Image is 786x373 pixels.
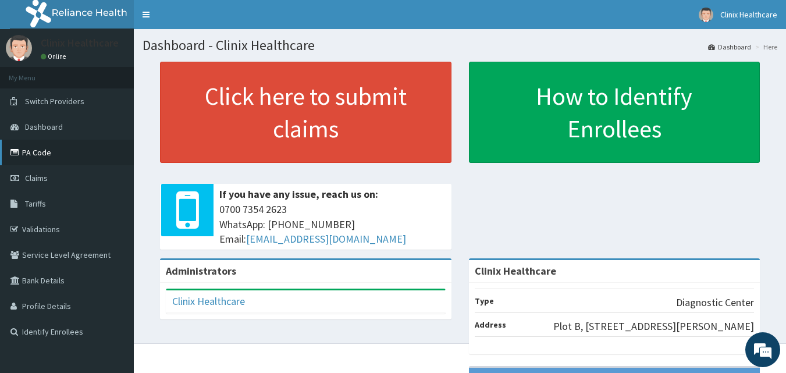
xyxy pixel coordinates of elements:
span: 0700 7354 2623 WhatsApp: [PHONE_NUMBER] Email: [219,202,446,247]
b: If you have any issue, reach us on: [219,187,378,201]
span: Tariffs [25,198,46,209]
a: [EMAIL_ADDRESS][DOMAIN_NAME] [246,232,406,246]
li: Here [752,42,777,52]
p: Clinix Healthcare [41,38,119,48]
b: Administrators [166,264,236,278]
a: How to Identify Enrollees [469,62,760,163]
img: User Image [6,35,32,61]
a: Dashboard [708,42,751,52]
span: Switch Providers [25,96,84,106]
span: Clinix Healthcare [720,9,777,20]
strong: Clinix Healthcare [475,264,556,278]
b: Address [475,319,506,330]
h1: Dashboard - Clinix Healthcare [143,38,777,53]
a: Clinix Healthcare [172,294,245,308]
p: Plot B, [STREET_ADDRESS][PERSON_NAME] [553,319,754,334]
p: Diagnostic Center [676,295,754,310]
a: Click here to submit claims [160,62,451,163]
span: Claims [25,173,48,183]
span: Dashboard [25,122,63,132]
b: Type [475,296,494,306]
img: User Image [699,8,713,22]
a: Online [41,52,69,61]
